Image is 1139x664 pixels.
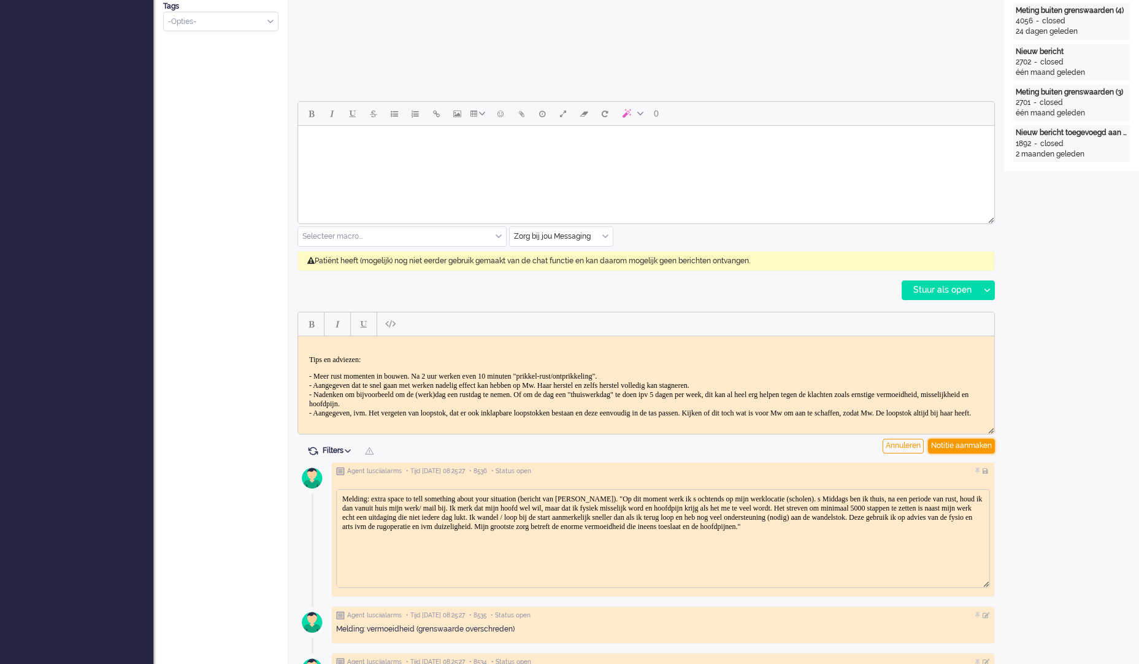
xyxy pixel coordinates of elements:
[405,103,426,124] button: Numbered list
[406,611,465,620] span: • Tijd [DATE] 08:25:27
[297,463,328,493] img: avatar
[1042,16,1065,26] div: closed
[1016,128,1127,138] div: Nieuw bericht toegevoegd aan gesprek
[1031,139,1040,149] div: -
[1016,87,1127,98] div: Meting buiten grenswaarden (3)
[337,490,989,576] iframe: Rich Text Area
[491,467,531,476] span: • Status open
[321,103,342,124] button: Italic
[511,103,532,124] button: Add attachment
[11,19,685,28] p: Tips en a dviezen:
[648,103,664,124] button: 0
[883,439,924,454] div: Annuleren
[1040,139,1064,149] div: closed
[11,36,685,72] div: - Meer rust momenten in bouwen. Na 2 uur werken even 10 minuten "prikkel-rust/ontprikkeling". - A...
[1040,98,1063,108] div: closed
[553,103,573,124] button: Fullscreen
[323,446,355,455] span: Filters
[902,281,979,299] div: Stuur als open
[654,109,659,118] span: 0
[301,314,321,334] button: Bold
[1031,57,1040,68] div: -
[380,314,401,334] button: Paste plain text
[342,103,363,124] button: Underline
[984,212,994,223] div: Resize
[1016,98,1030,108] div: 2701
[336,467,345,476] img: ic_note_grey.svg
[347,467,402,476] span: Agent lusciialarms
[327,314,348,334] button: Italic
[573,103,594,124] button: Clear formatting
[1016,16,1033,26] div: 4056
[336,611,345,620] img: ic_note_grey.svg
[469,467,487,476] span: • 8536
[363,103,384,124] button: Strikethrough
[1016,57,1031,68] div: 2702
[447,103,467,124] button: Insert/edit image
[979,576,989,587] div: Resize
[11,72,685,82] div: - Aangegeven, ivm. Het vergeten van loopstok, dat er ook inklapbare loopstokken bestaan en deze e...
[426,103,447,124] button: Insert/edit link
[984,423,994,434] div: Resize
[1016,149,1127,160] div: 2 maanden geleden
[615,103,648,124] button: AI
[1040,57,1064,68] div: closed
[1016,68,1127,78] div: één maand geleden
[490,103,511,124] button: Emoticons
[298,126,994,212] iframe: Rich Text Area
[163,1,278,12] div: Tags
[297,607,328,638] img: avatar
[1016,139,1031,149] div: 1892
[532,103,553,124] button: Delay message
[163,12,278,32] div: Select Tags
[469,611,486,620] span: • 8535
[1030,98,1040,108] div: -
[491,611,531,620] span: • Status open
[353,314,374,334] button: Underline
[1016,108,1127,118] div: één maand geleden
[301,103,321,124] button: Bold
[384,103,405,124] button: Bullet list
[297,251,995,271] div: Patiënt heeft (mogelijk) nog niet eerder gebruik gemaakt van de chat functie en kan daarom mogeli...
[347,611,402,620] span: Agent lusciialarms
[467,103,490,124] button: Table
[1016,26,1127,37] div: 24 dagen geleden
[1016,47,1127,57] div: Nieuw bericht
[1033,16,1042,26] div: -
[1016,6,1127,16] div: Meting buiten grenswaarden (4)
[594,103,615,124] button: Reset content
[336,624,990,635] div: Melding: vermoeidheid (grenswaarde overschreden)
[406,467,465,476] span: • Tijd [DATE] 08:25:27
[298,336,994,423] iframe: Rich Text Area
[928,439,995,454] div: Notitie aanmaken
